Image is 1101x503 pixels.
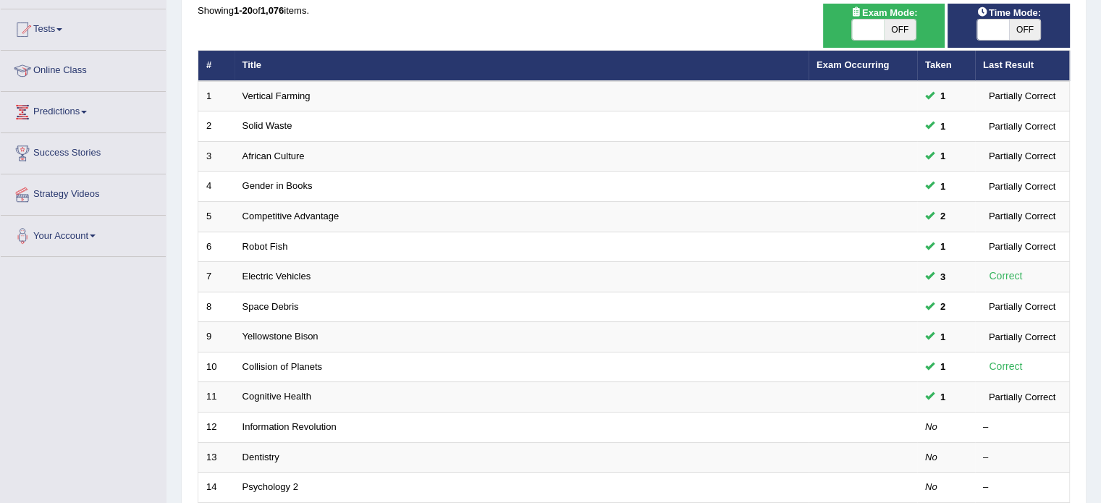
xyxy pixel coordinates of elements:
[198,473,235,503] td: 14
[198,81,235,111] td: 1
[242,421,337,432] a: Information Revolution
[983,179,1061,194] div: Partially Correct
[198,442,235,473] td: 13
[1,174,166,211] a: Strategy Videos
[983,268,1029,284] div: Correct
[975,51,1070,81] th: Last Result
[1,216,166,252] a: Your Account
[983,358,1029,375] div: Correct
[198,141,235,172] td: 3
[935,269,951,284] span: You can still take this question
[935,208,951,224] span: You can still take this question
[198,322,235,352] td: 9
[198,4,1070,17] div: Showing of items.
[198,232,235,262] td: 6
[925,421,937,432] em: No
[983,299,1061,314] div: Partially Correct
[198,382,235,413] td: 11
[971,5,1047,20] span: Time Mode:
[925,481,937,492] em: No
[242,301,299,312] a: Space Debris
[917,51,975,81] th: Taken
[983,88,1061,103] div: Partially Correct
[198,412,235,442] td: 12
[983,208,1061,224] div: Partially Correct
[242,241,288,252] a: Robot Fish
[845,5,923,20] span: Exam Mode:
[884,20,916,40] span: OFF
[242,331,319,342] a: Yellowstone Bison
[1,51,166,87] a: Online Class
[983,420,1061,434] div: –
[1,92,166,128] a: Predictions
[823,4,945,48] div: Show exams occurring in exams
[242,271,311,282] a: Electric Vehicles
[983,481,1061,494] div: –
[242,120,292,131] a: Solid Waste
[242,180,313,191] a: Gender in Books
[198,111,235,142] td: 2
[198,262,235,292] td: 7
[983,119,1061,134] div: Partially Correct
[1,9,166,46] a: Tests
[242,151,305,161] a: African Culture
[935,299,951,314] span: You can still take this question
[1009,20,1041,40] span: OFF
[242,452,279,462] a: Dentistry
[935,148,951,164] span: You can still take this question
[198,292,235,322] td: 8
[198,352,235,382] td: 10
[935,119,951,134] span: You can still take this question
[983,148,1061,164] div: Partially Correct
[242,361,323,372] a: Collision of Planets
[242,391,311,402] a: Cognitive Health
[983,451,1061,465] div: –
[925,452,937,462] em: No
[198,172,235,202] td: 4
[983,389,1061,405] div: Partially Correct
[935,389,951,405] span: You can still take this question
[242,90,311,101] a: Vertical Farming
[198,202,235,232] td: 5
[935,239,951,254] span: You can still take this question
[261,5,284,16] b: 1,076
[242,211,339,221] a: Competitive Advantage
[242,481,298,492] a: Psychology 2
[198,51,235,81] th: #
[234,5,253,16] b: 1-20
[235,51,809,81] th: Title
[1,133,166,169] a: Success Stories
[935,88,951,103] span: You can still take this question
[935,179,951,194] span: You can still take this question
[935,329,951,345] span: You can still take this question
[817,59,889,70] a: Exam Occurring
[983,329,1061,345] div: Partially Correct
[935,359,951,374] span: You can still take this question
[983,239,1061,254] div: Partially Correct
